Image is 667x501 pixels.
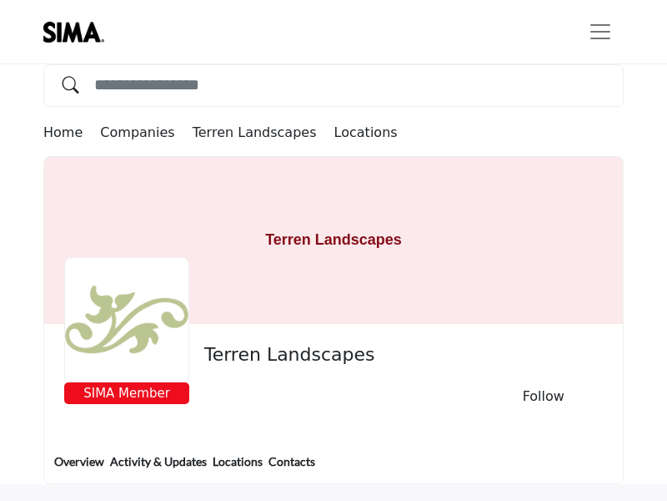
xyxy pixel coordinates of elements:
a: Terren Landscapes [193,124,317,140]
a: Overview [53,453,105,483]
a: Activity & Updates [109,453,208,483]
a: Locations [212,453,263,483]
a: Locations [321,124,398,140]
h1: Terren Landscapes [265,157,402,324]
a: Companies [100,124,192,140]
button: More details [589,393,603,402]
button: Toggle navigation [577,15,624,48]
input: Search Solutions [43,64,624,107]
a: Home [43,124,100,140]
span: SIMA Member [68,384,186,403]
h2: Terren Landscapes [204,344,594,366]
a: Contacts [268,453,316,483]
img: site Logo [43,22,113,43]
button: Follow [498,382,581,411]
button: Like [476,392,489,401]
